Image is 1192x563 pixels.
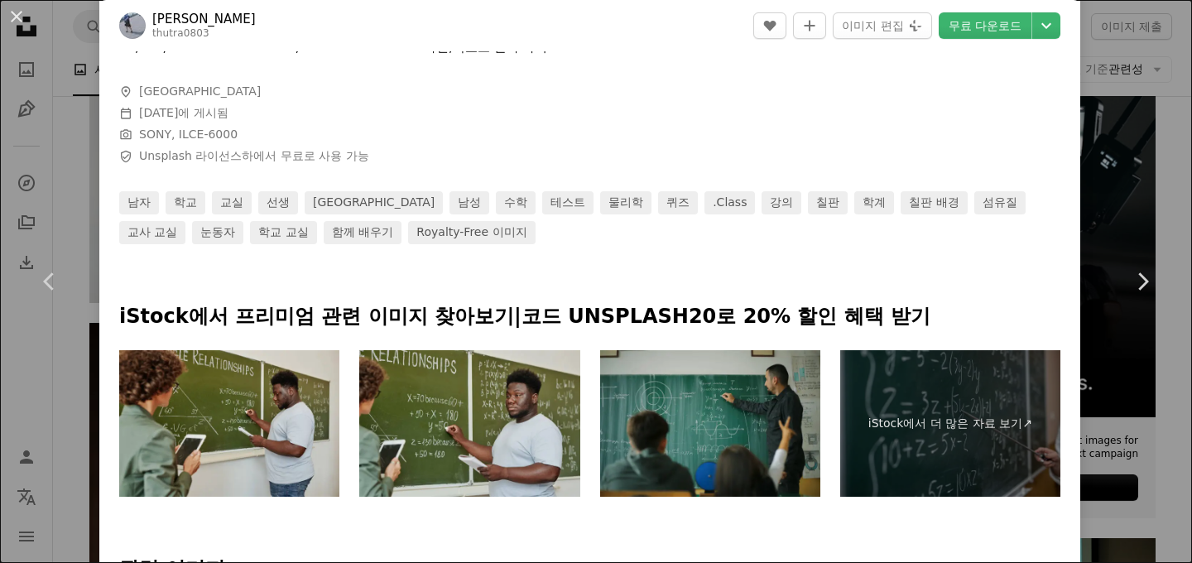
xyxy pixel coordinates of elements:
a: [GEOGRAPHIC_DATA] [305,191,443,214]
a: 선생 [258,191,298,214]
a: thutra0803 [152,27,209,39]
a: 남자 [119,191,159,214]
a: 칠판 배경 [901,191,967,214]
a: 테스트 [542,191,594,214]
span: 에 게시됨 [139,106,228,119]
a: 무료 다운로드 [939,12,1031,39]
button: 다운로드 크기 선택 [1032,12,1060,39]
span: [GEOGRAPHIC_DATA] [139,84,261,100]
a: 눈동자 [192,221,243,244]
button: 이미지 편집 [833,12,931,39]
a: 학교로 돌아 가기 [453,40,548,55]
button: 좋아요 [753,12,786,39]
a: 교실 [212,191,252,214]
a: 강의 [762,191,801,214]
a: 퀴즈 [658,191,698,214]
span: 하에서 무료로 사용 가능 [139,148,369,165]
a: .class [704,191,755,214]
a: Unsplash 라이선스 [139,149,242,162]
img: 방정식에 대한 설명 중에 칠판을 가리키는 젊은 학생 [359,350,579,498]
button: 컬렉션에 추가 [793,12,826,39]
span: 31,187,661 [119,40,190,55]
p: iStock에서 프리미엄 관련 이미지 찾아보기 | 코드 UNSPLASH20로 20% 할인 혜택 받기 [119,304,1060,330]
img: 교실에서 학생들 [600,350,820,498]
a: 남성 [449,191,489,214]
a: 학교 교실 [250,221,316,244]
span: 158,474 [272,40,323,55]
a: 함께 배우기 [324,221,401,244]
a: 학교 [166,191,205,214]
img: Tra Nguyen의 프로필로 이동 [119,12,146,39]
a: 수학 [496,191,536,214]
img: 칠판에 대수 방정식을 적는 아프리카 계 미국인 학생 [119,350,339,498]
a: 교사 교실 [119,221,185,244]
a: 물리학 [600,191,651,214]
span: , [449,40,453,55]
a: 학계 [854,191,894,214]
a: Royalty-free 이미지 [408,221,535,244]
a: 다음 [1093,202,1192,361]
a: iStock에서 더 많은 자료 보기↗ [840,350,1060,498]
a: 섬유질 [974,191,1026,214]
a: 칠판 [808,191,848,214]
a: [PERSON_NAME] [152,11,256,27]
time: 2017년 11월 26일 오전 1시 59분 36초 GMT+9 [139,106,178,119]
button: SONY, ILCE-6000 [139,127,238,143]
a: 사진 [424,40,449,55]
